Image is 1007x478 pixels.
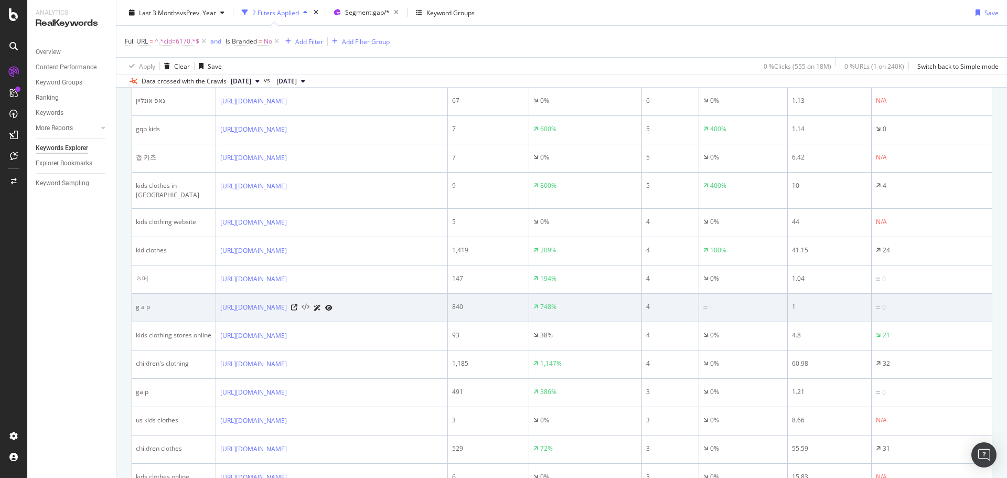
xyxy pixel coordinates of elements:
a: [URL][DOMAIN_NAME] [220,153,287,163]
button: [DATE] [227,75,264,88]
div: 1.04 [792,274,867,283]
div: Apply [139,61,155,70]
div: 0 [882,274,886,284]
div: Keyword Groups [36,77,82,88]
div: 0% [710,331,719,340]
div: RealKeywords [36,17,108,29]
div: 0% [710,359,719,368]
button: Save [195,58,222,75]
div: ga p [136,387,211,397]
div: 67 [452,96,524,105]
button: Save [971,4,999,21]
button: Add Filter Group [328,35,390,48]
button: View HTML Source [302,304,309,311]
div: Keywords [36,108,63,119]
span: = [149,37,153,46]
a: [URL][DOMAIN_NAME] [220,387,287,398]
button: Last 3 MonthsvsPrev. Year [125,4,229,21]
div: 7 [452,124,524,134]
div: 1,185 [452,359,524,368]
div: גאפ אונליין [136,96,211,105]
div: 1,147% [540,359,562,368]
div: 748% [540,302,556,312]
div: 1.13 [792,96,867,105]
div: 100% [710,246,726,255]
div: 0% [540,416,549,425]
div: Explorer Bookmarks [36,158,92,169]
div: kid clothes [136,246,211,255]
div: 4 [646,359,694,368]
a: Visit Online Page [291,304,297,311]
button: and [210,36,221,46]
img: Equal [703,306,708,309]
div: Content Performance [36,62,97,73]
div: g a p [136,302,211,312]
div: 32 [883,359,890,368]
div: 1 [792,302,867,312]
button: [DATE] [272,75,309,88]
span: Full URL [125,37,148,46]
div: Data crossed with the Crawls [142,77,227,86]
div: N/A [876,217,887,227]
div: 1.14 [792,124,867,134]
div: 4 [883,181,886,190]
div: 24 [883,246,890,255]
div: 7 [452,153,524,162]
div: 0 % Clicks ( 555 on 18M ) [764,61,831,70]
div: 0 [882,303,886,312]
a: Content Performance [36,62,109,73]
div: 3 [646,387,694,397]
div: Save [984,8,999,17]
span: No [264,34,272,49]
a: URL Inspection [325,302,333,313]
a: More Reports [36,123,98,134]
span: 2024 Sep. 25th [276,77,297,86]
div: kids clothing website [136,217,211,227]
div: Add Filter [295,37,323,46]
div: 0% [540,153,549,162]
div: 529 [452,444,524,453]
div: gqp kids [136,124,211,134]
div: 4 [646,331,694,340]
a: [URL][DOMAIN_NAME] [220,124,287,135]
div: 0 % URLs ( 1 on 240K ) [844,61,904,70]
div: and [210,37,221,46]
div: 0% [540,96,549,105]
a: Keywords Explorer [36,143,109,154]
div: N/A [876,96,887,105]
div: Clear [174,61,190,70]
span: vs Prev. Year [180,8,216,17]
div: 209% [540,246,556,255]
div: us kids clothes [136,416,211,425]
a: Ranking [36,92,109,103]
div: 4.8 [792,331,867,340]
div: 1.21 [792,387,867,397]
button: Keyword Groups [412,4,479,21]
div: Save [208,61,222,70]
a: Keyword Groups [36,77,109,88]
div: 6 [646,96,694,105]
div: Ranking [36,92,59,103]
div: 4 [646,274,694,283]
div: 0% [540,217,549,227]
div: Keyword Sampling [36,178,89,189]
div: ㅎ메 [136,274,211,283]
div: 2 Filters Applied [252,8,299,17]
div: children clothes [136,444,211,453]
div: 491 [452,387,524,397]
img: Equal [876,306,880,309]
div: Overview [36,47,61,58]
div: 800% [540,181,556,190]
a: [URL][DOMAIN_NAME] [220,246,287,256]
div: 44 [792,217,867,227]
div: 72% [540,444,553,453]
span: ^.*cid=6170.*$ [155,34,199,49]
div: times [312,7,320,18]
a: [URL][DOMAIN_NAME] [220,331,287,341]
img: Equal [876,278,880,281]
button: Apply [125,58,155,75]
div: 41.15 [792,246,867,255]
div: 0% [710,387,719,397]
div: 840 [452,302,524,312]
div: 0% [710,96,719,105]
